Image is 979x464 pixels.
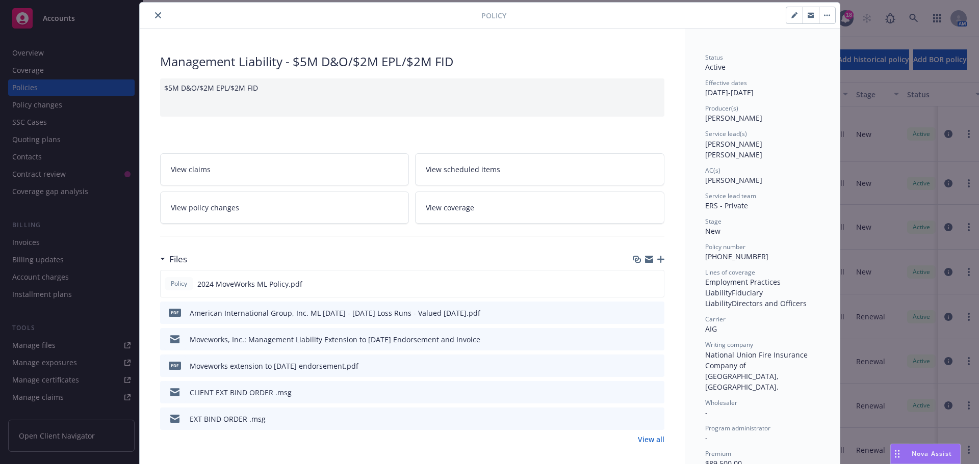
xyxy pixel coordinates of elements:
span: New [705,226,720,236]
div: Management Liability - $5M D&O/$2M EPL/$2M FID [160,53,664,70]
span: pdf [169,362,181,369]
button: preview file [651,414,660,424]
button: preview file [651,387,660,398]
a: View scheduled items [415,153,664,185]
span: Carrier [705,315,726,323]
div: Files [160,253,187,266]
span: Service lead team [705,192,756,200]
h3: Files [169,253,187,266]
button: download file [635,334,643,345]
div: $5M D&O/$2M EPL/$2M FID [160,78,664,117]
span: Premium [705,449,731,458]
a: View claims [160,153,409,185]
span: Policy [481,10,506,21]
button: Nova Assist [890,444,961,464]
div: EXT BIND ORDER .msg [190,414,266,424]
span: Effective dates [705,78,747,87]
span: [PERSON_NAME] [PERSON_NAME] [705,139,764,159]
span: Employment Practices Liability [705,277,783,297]
span: - [705,433,708,443]
div: Moveworks, Inc.: Management Liability Extension to [DATE] Endorsement and Invoice [190,334,480,345]
span: - [705,407,708,417]
a: View policy changes [160,192,409,224]
a: View all [638,434,664,445]
button: download file [635,414,643,424]
button: download file [635,308,643,318]
span: Fiduciary Liability [705,288,765,308]
span: Directors and Officers [732,298,807,308]
span: Wholesaler [705,398,737,407]
div: [DATE] - [DATE] [705,78,819,98]
span: [PHONE_NUMBER] [705,252,768,261]
span: Program administrator [705,424,770,432]
span: Producer(s) [705,104,738,113]
span: ERS - Private [705,201,748,210]
span: Writing company [705,340,753,349]
span: Stage [705,217,722,226]
span: View scheduled items [426,164,500,175]
a: View coverage [415,192,664,224]
span: pdf [169,309,181,316]
span: Status [705,53,723,62]
span: 2024 MoveWorks ML Policy.pdf [197,279,302,289]
span: AIG [705,324,717,334]
button: close [152,9,164,21]
button: download file [634,279,642,289]
span: Service lead(s) [705,129,747,138]
div: Moveworks extension to [DATE] endorsement.pdf [190,361,358,371]
button: preview file [651,334,660,345]
div: Drag to move [891,444,904,463]
div: CLIENT EXT BIND ORDER .msg [190,387,292,398]
span: Policy number [705,242,745,251]
div: American International Group, Inc. ML [DATE] - [DATE] Loss Runs - Valued [DATE].pdf [190,308,480,318]
button: download file [635,387,643,398]
span: Nova Assist [912,449,952,458]
button: download file [635,361,643,371]
span: View coverage [426,202,474,213]
span: AC(s) [705,166,720,175]
span: National Union Fire Insurance Company of [GEOGRAPHIC_DATA], [GEOGRAPHIC_DATA]. [705,350,810,392]
span: Active [705,62,726,72]
button: preview file [651,279,660,289]
span: [PERSON_NAME] [705,175,762,185]
span: View policy changes [171,202,239,213]
span: Lines of coverage [705,268,755,277]
span: [PERSON_NAME] [705,113,762,123]
span: View claims [171,164,211,175]
button: preview file [651,308,660,318]
button: preview file [651,361,660,371]
span: Policy [169,279,189,288]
